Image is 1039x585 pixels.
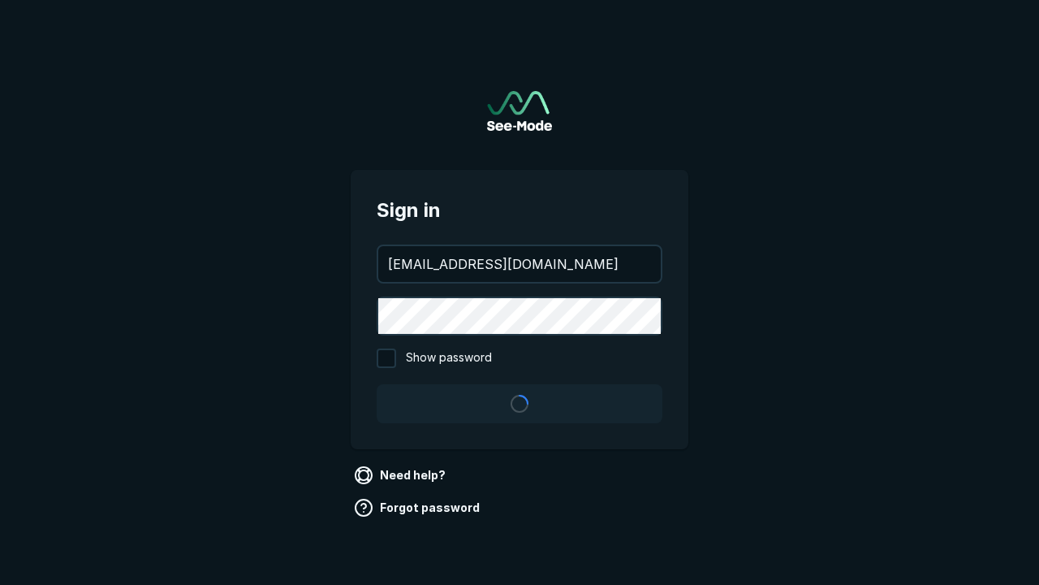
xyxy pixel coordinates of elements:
input: your@email.com [378,246,661,282]
img: See-Mode Logo [487,91,552,131]
a: Need help? [351,462,452,488]
span: Show password [406,349,492,368]
span: Sign in [377,196,662,225]
a: Forgot password [351,495,486,521]
a: Go to sign in [487,91,552,131]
